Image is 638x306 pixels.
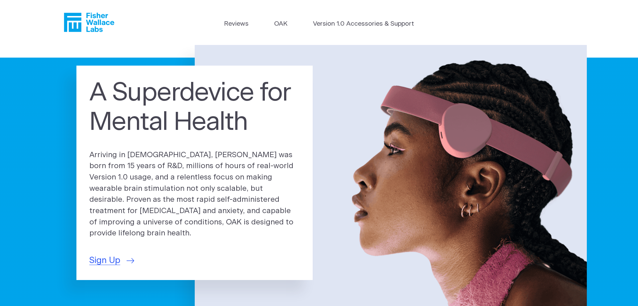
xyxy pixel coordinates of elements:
p: Arriving in [DEMOGRAPHIC_DATA], [PERSON_NAME] was born from 15 years of R&D, millions of hours of... [89,150,300,239]
a: Sign Up [89,254,134,267]
a: Reviews [224,19,249,29]
h1: A Superdevice for Mental Health [89,78,300,137]
a: OAK [274,19,287,29]
a: Version 1.0 Accessories & Support [313,19,414,29]
a: Fisher Wallace [64,13,114,32]
span: Sign Up [89,254,120,267]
